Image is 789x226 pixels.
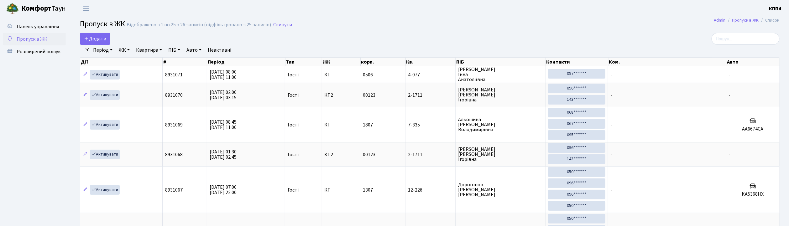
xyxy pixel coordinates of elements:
[84,35,106,42] span: Додати
[458,117,543,132] span: Альошина [PERSON_NAME] Володимирівна
[546,58,609,66] th: Контакти
[288,152,299,157] span: Гості
[210,89,237,101] span: [DATE] 02:00 [DATE] 03:15
[611,71,613,78] span: -
[406,58,456,66] th: Кв.
[116,45,132,55] a: ЖК
[165,187,183,193] span: 8931067
[458,147,543,162] span: [PERSON_NAME] [PERSON_NAME] Ігорівна
[165,92,183,99] span: 8931070
[325,187,358,193] span: КТ
[90,90,120,100] a: Активувати
[705,14,789,27] nav: breadcrumb
[611,121,613,128] span: -
[165,121,183,128] span: 8931069
[288,187,299,193] span: Гості
[80,18,125,29] span: Пропуск в ЖК
[729,126,777,132] h5: АА6674СА
[80,58,163,66] th: Дії
[288,122,299,127] span: Гості
[408,152,453,157] span: 2-1711
[3,20,66,33] a: Панель управління
[127,22,272,28] div: Відображено з 1 по 25 з 26 записів (відфільтровано з 25 записів).
[184,45,204,55] a: Авто
[163,58,207,66] th: #
[210,148,237,161] span: [DATE] 01:30 [DATE] 02:45
[325,122,358,127] span: КТ
[408,122,453,127] span: 7-335
[408,187,453,193] span: 12-226
[322,58,361,66] th: ЖК
[363,151,375,158] span: 00123
[611,151,613,158] span: -
[609,58,727,66] th: Ком.
[729,151,731,158] span: -
[205,45,234,55] a: Неактивні
[6,3,19,15] img: logo.png
[611,92,613,99] span: -
[363,71,373,78] span: 0506
[458,87,543,102] span: [PERSON_NAME] [PERSON_NAME] Ігорівна
[729,92,731,99] span: -
[769,5,781,13] a: КПП4
[458,182,543,197] span: Дорогонов [PERSON_NAME] [PERSON_NAME]
[363,92,375,99] span: 00123
[408,93,453,98] span: 2-1711
[80,33,110,45] a: Додати
[361,58,406,66] th: корп.
[729,71,731,78] span: -
[611,187,613,193] span: -
[714,17,726,23] a: Admin
[729,191,777,197] h5: KA5368HX
[21,3,51,13] b: Комфорт
[456,58,546,66] th: ПІБ
[732,17,759,23] a: Пропуск в ЖК
[166,45,183,55] a: ПІБ
[363,187,373,193] span: 1307
[133,45,165,55] a: Квартира
[285,58,322,66] th: Тип
[363,121,373,128] span: 1807
[17,48,60,55] span: Розширений пошук
[21,3,66,14] span: Таун
[288,72,299,77] span: Гості
[210,69,237,81] span: [DATE] 08:00 [DATE] 11:00
[17,36,47,43] span: Пропуск в ЖК
[325,152,358,157] span: КТ2
[769,5,781,12] b: КПП4
[165,151,183,158] span: 8931068
[90,150,120,159] a: Активувати
[759,17,780,24] li: Список
[288,93,299,98] span: Гості
[210,119,237,131] span: [DATE] 08:45 [DATE] 11:00
[78,3,94,14] button: Переключити навігацію
[726,58,780,66] th: Авто
[325,93,358,98] span: КТ2
[90,120,120,130] a: Активувати
[3,45,66,58] a: Розширений пошук
[91,45,115,55] a: Період
[17,23,59,30] span: Панель управління
[325,72,358,77] span: КТ
[712,33,780,45] input: Пошук...
[207,58,285,66] th: Період
[90,70,120,80] a: Активувати
[458,67,543,82] span: [PERSON_NAME] Інна Анатоліївна
[408,72,453,77] span: 4-077
[90,185,120,195] a: Активувати
[165,71,183,78] span: 8931071
[273,22,292,28] a: Скинути
[210,184,237,196] span: [DATE] 07:00 [DATE] 22:00
[3,33,66,45] a: Пропуск в ЖК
